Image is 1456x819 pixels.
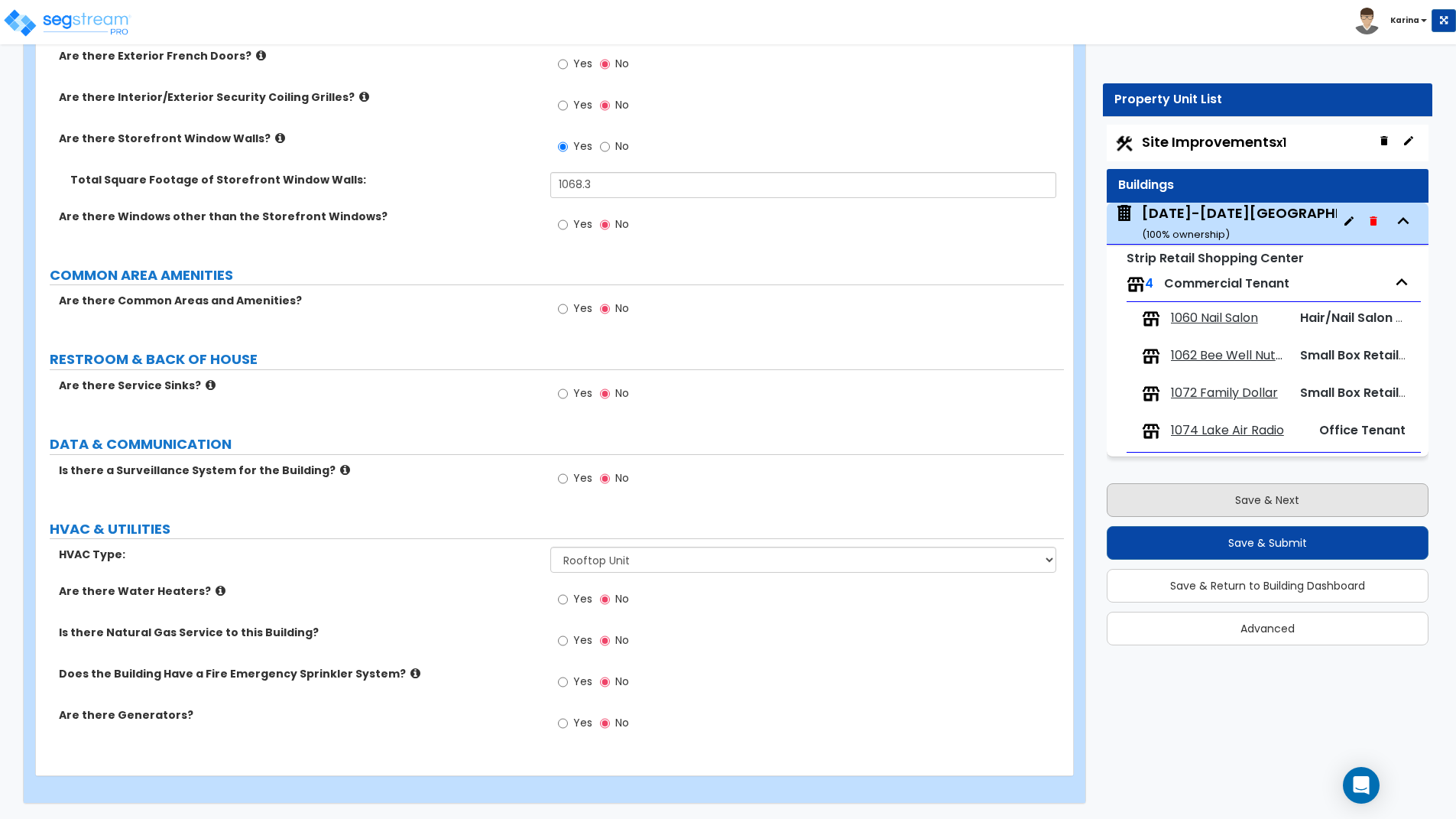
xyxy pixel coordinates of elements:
button: Save & Next [1107,483,1428,517]
i: click for more info! [340,464,350,476]
input: Yes [558,470,568,487]
img: tenants.png [1142,422,1160,440]
small: ( 100 % ownership) [1142,227,1230,242]
label: HVAC Type: [59,547,539,562]
label: Are there Storefront Window Walls? [59,131,539,146]
label: Are there Common Areas and Amenities? [59,293,539,308]
span: No [615,470,629,486]
b: Karina [1390,15,1419,26]
input: No [600,632,610,649]
input: Yes [558,216,568,233]
span: No [615,97,629,112]
input: No [600,301,610,317]
span: Yes [573,715,592,730]
i: click for more info! [275,132,285,144]
button: Save & Submit [1107,526,1428,560]
label: Are there Generators? [59,707,539,723]
span: Yes [573,301,592,316]
span: Yes [573,674,592,689]
input: No [600,56,610,73]
label: Are there Interior/Exterior Security Coiling Grilles? [59,89,539,105]
label: Is there a Surveillance System for the Building? [59,463,539,478]
span: Yes [573,632,592,648]
span: Yes [573,56,592,71]
span: 1074 Lake Air Radio [1171,422,1284,440]
img: tenants.png [1142,385,1160,403]
span: 1060 Nail Salon [1171,310,1258,327]
input: No [600,138,610,155]
input: No [600,385,610,402]
input: Yes [558,97,568,114]
span: Small Box Retail Tenant [1300,346,1446,364]
img: tenants.png [1142,347,1160,366]
i: click for more info! [206,379,216,391]
i: click for more info! [359,91,369,102]
i: click for more info! [410,668,420,679]
button: Save & Return to Building Dashboard [1107,569,1428,603]
label: RESTROOM & BACK OF HOUSE [50,349,1064,369]
i: click for more info! [256,50,266,61]
div: Buildings [1118,177,1417,194]
span: Yes [573,138,592,154]
input: Yes [558,138,568,155]
span: Office Tenant [1319,421,1406,439]
span: No [615,301,629,316]
img: tenants.png [1127,275,1145,294]
input: Yes [558,591,568,608]
span: No [615,632,629,648]
img: tenants.png [1142,310,1160,328]
input: Yes [558,674,568,691]
span: Yes [573,385,592,401]
span: No [615,591,629,606]
small: Strip Retail Shopping Center [1127,249,1304,267]
div: Property Unit List [1114,91,1421,109]
span: Site Improvements [1142,132,1286,151]
label: Are there Windows other than the Storefront Windows? [59,209,539,224]
i: click for more info! [216,585,225,596]
input: Yes [558,715,568,732]
img: Construction.png [1114,134,1134,154]
span: No [615,216,629,232]
input: No [600,591,610,608]
img: avatar.png [1354,8,1380,34]
button: Advanced [1107,612,1428,645]
label: HVAC & UTILITIES [50,519,1064,539]
label: Are there Water Heaters? [59,583,539,599]
span: 4 [1145,275,1153,292]
span: Yes [573,591,592,606]
label: Total Square Footage of Storefront Window Walls: [70,172,539,187]
label: COMMON AREA AMENITIES [50,265,1064,285]
small: x1 [1276,135,1286,151]
input: No [600,715,610,732]
label: Are there Exterior French Doors? [59,48,539,63]
input: No [600,216,610,233]
span: 1072 Family Dollar [1171,385,1278,402]
span: Yes [573,470,592,486]
span: Yes [573,216,592,232]
span: No [615,56,629,71]
span: 1060-1074 Riverplace Mall [1114,203,1337,242]
span: Hair/Nail Salon Tenant [1300,309,1440,327]
span: No [615,715,629,730]
input: No [600,97,610,114]
span: No [615,385,629,401]
label: DATA & COMMUNICATION [50,434,1064,454]
img: building.svg [1114,203,1134,223]
label: Are there Service Sinks? [59,378,539,393]
label: Is there Natural Gas Service to this Building? [59,625,539,640]
input: Yes [558,56,568,73]
img: logo_pro_r.png [2,8,132,38]
input: No [600,470,610,487]
label: Does the Building Have a Fire Emergency Sprinkler System? [59,666,539,681]
div: [DATE]-[DATE][GEOGRAPHIC_DATA] [1142,203,1406,242]
span: No [615,674,629,689]
span: No [615,138,629,154]
span: Small Box Retail Tenant [1300,384,1446,401]
input: Yes [558,385,568,402]
span: Yes [573,97,592,112]
input: No [600,674,610,691]
div: Open Intercom Messenger [1343,767,1380,804]
span: 1062 Bee Well Nutrition [1171,347,1287,365]
input: Yes [558,632,568,649]
span: Commercial Tenant [1164,275,1289,292]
